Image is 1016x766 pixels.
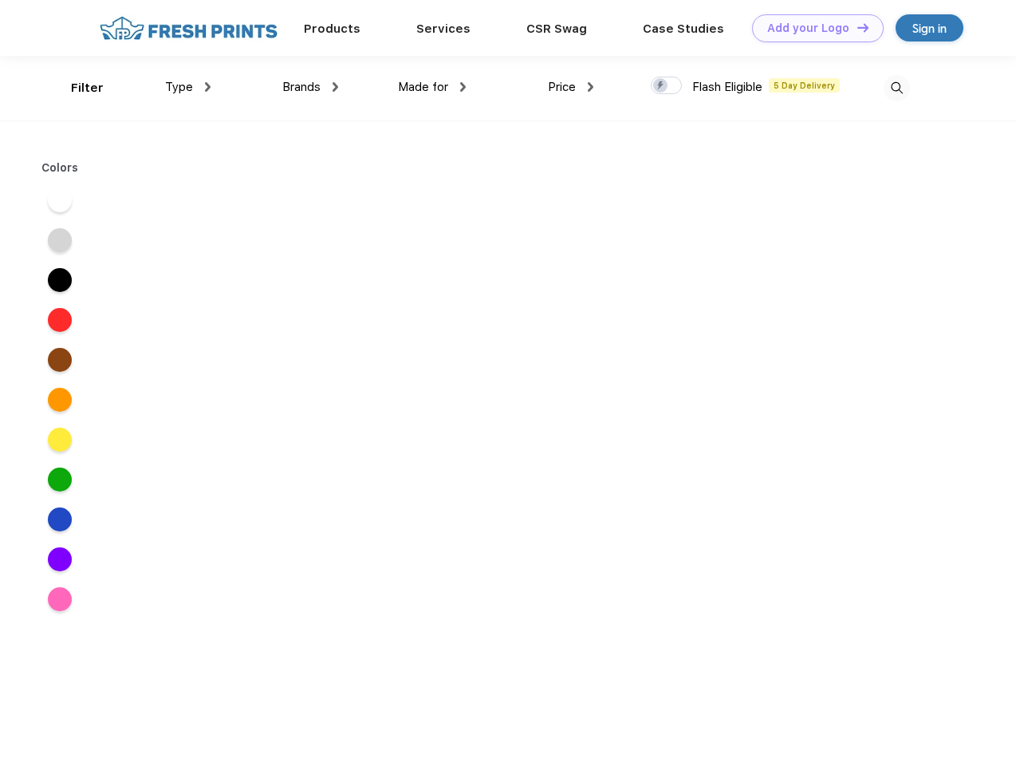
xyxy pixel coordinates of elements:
img: DT [857,23,868,32]
img: dropdown.png [588,82,593,92]
div: Sign in [912,19,947,38]
span: Brands [282,80,321,94]
a: Products [304,22,360,36]
span: Flash Eligible [692,80,762,94]
span: Price [548,80,576,94]
a: Sign in [896,14,963,41]
img: dropdown.png [205,82,211,92]
span: 5 Day Delivery [769,78,840,93]
img: dropdown.png [460,82,466,92]
a: Services [416,22,471,36]
span: Type [165,80,193,94]
a: CSR Swag [526,22,587,36]
div: Add your Logo [767,22,849,35]
div: Colors [30,160,91,176]
img: desktop_search.svg [884,75,910,101]
span: Made for [398,80,448,94]
img: fo%20logo%202.webp [95,14,282,42]
div: Filter [71,79,104,97]
img: dropdown.png [333,82,338,92]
